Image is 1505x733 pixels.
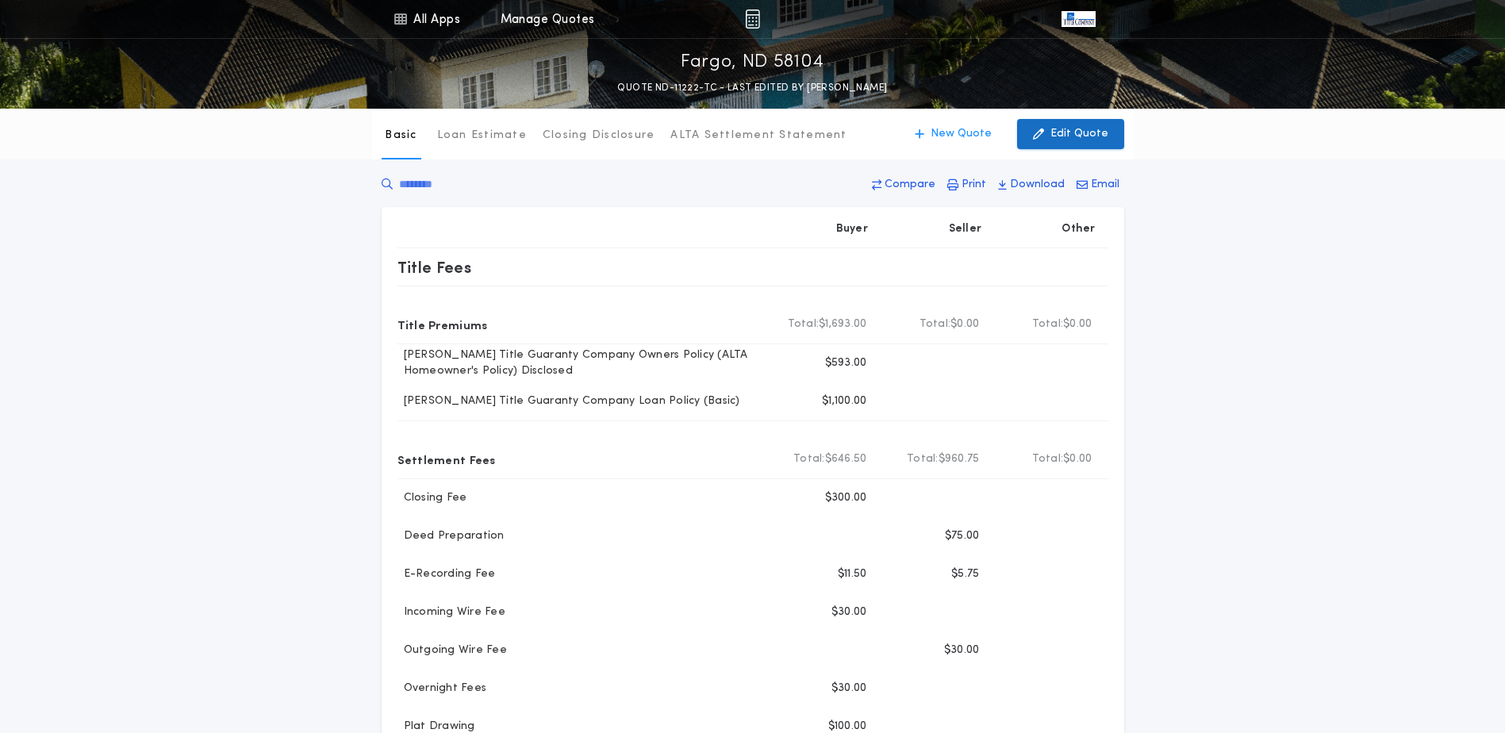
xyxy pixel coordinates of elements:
p: Title Fees [397,255,472,280]
b: Total: [1032,317,1064,332]
p: Overnight Fees [397,681,487,697]
span: $960.75 [939,451,980,467]
p: Seller [949,221,982,237]
p: Title Premiums [397,312,488,337]
p: $11.50 [838,566,867,582]
button: Compare [867,171,940,199]
p: Download [1010,177,1065,193]
p: Outgoing Wire Fee [397,643,507,658]
p: $300.00 [825,490,867,506]
button: Download [993,171,1069,199]
button: New Quote [899,119,1008,149]
p: $1,100.00 [822,393,866,409]
p: Settlement Fees [397,447,496,472]
p: Buyer [836,221,868,237]
b: Total: [788,317,820,332]
b: Total: [920,317,951,332]
p: QUOTE ND-11222-TC - LAST EDITED BY [PERSON_NAME] [617,80,887,96]
span: $0.00 [1063,317,1092,332]
p: Incoming Wire Fee [397,604,505,620]
button: Email [1072,171,1124,199]
p: Closing Fee [397,490,467,506]
b: Total: [793,451,825,467]
p: [PERSON_NAME] Title Guaranty Company Owners Policy (ALTA Homeowner's Policy) Disclosed [397,347,767,379]
p: Print [962,177,986,193]
p: $30.00 [944,643,980,658]
b: Total: [1032,451,1064,467]
p: E-Recording Fee [397,566,496,582]
p: New Quote [931,126,992,142]
p: $30.00 [831,681,867,697]
p: Email [1091,177,1119,193]
p: $5.75 [951,566,979,582]
span: $646.50 [825,451,867,467]
p: Closing Disclosure [543,128,655,144]
p: Other [1062,221,1095,237]
p: Fargo, ND 58104 [681,50,824,75]
button: Edit Quote [1017,119,1124,149]
p: Compare [885,177,935,193]
p: Edit Quote [1050,126,1108,142]
p: $30.00 [831,604,867,620]
span: $0.00 [950,317,979,332]
p: ALTA Settlement Statement [670,128,847,144]
span: $1,693.00 [819,317,866,332]
p: $593.00 [825,355,867,371]
p: Deed Preparation [397,528,505,544]
img: vs-icon [1062,11,1095,27]
p: Loan Estimate [437,128,527,144]
span: $0.00 [1063,451,1092,467]
p: $75.00 [945,528,980,544]
b: Total: [907,451,939,467]
button: Print [943,171,991,199]
p: Basic [385,128,417,144]
p: [PERSON_NAME] Title Guaranty Company Loan Policy (Basic) [397,393,740,409]
img: img [745,10,760,29]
